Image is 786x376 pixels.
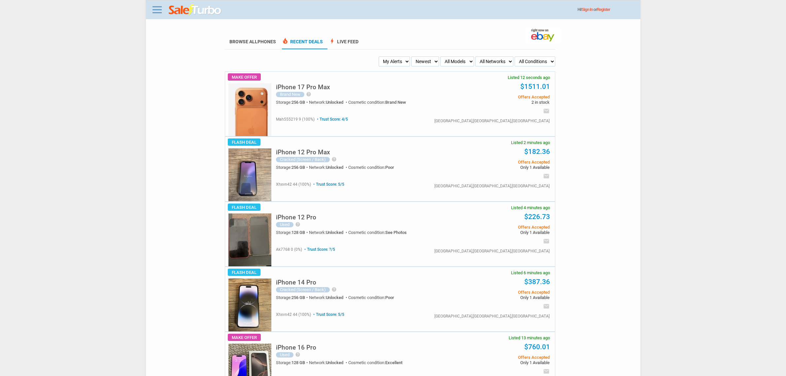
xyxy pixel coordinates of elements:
[276,165,309,169] div: Storage:
[326,295,343,300] span: Unlocked
[450,230,549,235] span: Only 1 Available
[276,281,316,285] a: iPhone 14 Pro
[276,149,330,155] h5: iPhone 12 Pro Max
[385,360,402,365] span: Excellent
[282,38,289,44] span: local_fire_department
[276,117,315,122] span: mah555219 9 (100%)
[228,269,260,276] span: Flash Deal
[228,334,261,341] span: Make Offer
[276,346,316,351] a: iPhone 16 Pro
[331,157,337,162] i: help
[276,222,293,227] div: Used
[276,214,316,220] h5: iPhone 12 Pro
[385,165,394,170] span: Poor
[326,165,343,170] span: Unlocked
[276,85,330,90] a: iPhone 17 Pro Max
[520,83,550,91] a: $1511.01
[316,117,348,122] span: Trust Score: 4/5
[276,230,309,235] div: Storage:
[276,247,302,252] span: ak7768 0 (0%)
[594,7,610,12] span: or
[295,352,300,357] i: help
[450,355,549,359] span: Offers Accepted
[228,83,271,136] img: s-l225.jpg
[228,138,260,146] span: Flash Deal
[228,148,271,201] img: s-l225.jpg
[524,213,550,221] a: $226.73
[326,360,343,365] span: Unlocked
[582,7,593,12] a: Sign In
[276,352,293,357] div: Used
[282,39,323,49] a: local_fire_departmentRecent Deals
[228,213,271,266] img: s-l225.jpg
[434,249,550,253] div: [GEOGRAPHIC_DATA],[GEOGRAPHIC_DATA],[GEOGRAPHIC_DATA]
[524,148,550,156] a: $182.36
[312,182,344,187] span: Trust Score: 5/5
[434,119,550,123] div: [GEOGRAPHIC_DATA],[GEOGRAPHIC_DATA],[GEOGRAPHIC_DATA]
[348,100,406,104] div: Cosmetic condition:
[169,4,222,16] img: saleturbo.com - Online Deals and Discount Coupons
[511,206,550,210] span: Listed 4 minutes ago
[434,184,550,188] div: [GEOGRAPHIC_DATA],[GEOGRAPHIC_DATA],[GEOGRAPHIC_DATA]
[276,150,330,155] a: iPhone 12 Pro Max
[276,279,316,285] h5: iPhone 14 Pro
[303,247,335,252] span: Trust Score: ?/5
[291,165,305,170] span: 256 GB
[543,108,550,114] i: email
[450,360,549,365] span: Only 1 Available
[329,38,335,44] span: bolt
[543,238,550,244] i: email
[276,100,309,104] div: Storage:
[524,343,550,351] a: $760.01
[309,360,348,365] div: Network:
[450,160,549,164] span: Offers Accepted
[326,230,343,235] span: Unlocked
[312,312,344,317] span: Trust Score: 5/5
[276,295,309,300] div: Storage:
[524,278,550,286] a: $387.36
[291,295,305,300] span: 256 GB
[348,230,407,235] div: Cosmetic condition:
[597,7,610,12] a: Register
[450,295,549,300] span: Only 1 Available
[276,312,311,317] span: xhxvn42 44 (100%)
[450,100,549,104] span: 2 in stock
[228,73,261,81] span: Make Offer
[348,360,402,365] div: Cosmetic condition:
[434,314,550,318] div: [GEOGRAPHIC_DATA],[GEOGRAPHIC_DATA],[GEOGRAPHIC_DATA]
[450,165,549,169] span: Only 1 Available
[385,230,407,235] span: See Photos
[228,204,260,211] span: Flash Deal
[511,271,550,275] span: Listed 6 minutes ago
[508,75,550,80] span: Listed 12 seconds ago
[257,39,276,44] span: Phones
[309,165,348,169] div: Network:
[326,100,343,105] span: Unlocked
[450,290,549,294] span: Offers Accepted
[228,279,271,331] img: s-l225.jpg
[276,215,316,220] a: iPhone 12 Pro
[306,92,311,97] i: help
[276,92,304,97] div: Brand New
[295,222,300,227] i: help
[511,140,550,145] span: Listed 2 minutes ago
[543,368,550,375] i: email
[276,84,330,90] h5: iPhone 17 Pro Max
[276,182,311,187] span: xhxvn42 44 (100%)
[276,360,309,365] div: Storage:
[543,173,550,179] i: email
[450,95,549,99] span: Offers Accepted
[348,295,394,300] div: Cosmetic condition:
[309,100,348,104] div: Network:
[309,230,348,235] div: Network:
[291,100,305,105] span: 256 GB
[229,39,276,44] a: Browse AllPhones
[385,295,394,300] span: Poor
[509,336,550,340] span: Listed 13 minutes ago
[291,230,305,235] span: 128 GB
[291,360,305,365] span: 128 GB
[331,287,337,292] i: help
[276,287,330,292] div: Cracked (Screen / Back)
[276,344,316,351] h5: iPhone 16 Pro
[309,295,348,300] div: Network:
